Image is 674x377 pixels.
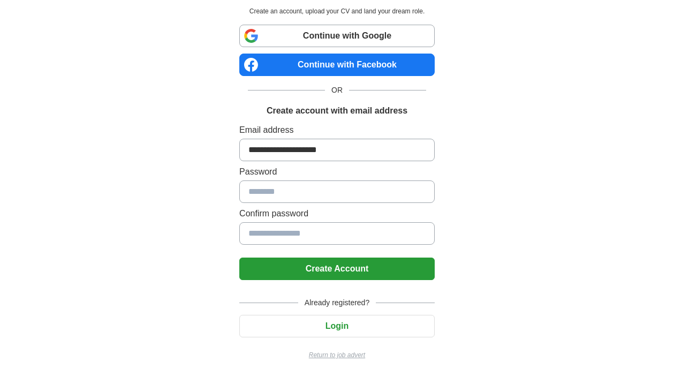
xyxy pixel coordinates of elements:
a: Continue with Facebook [239,54,435,76]
a: Return to job advert [239,350,435,360]
p: Create an account, upload your CV and land your dream role. [241,6,433,16]
label: Confirm password [239,207,435,220]
button: Login [239,315,435,337]
h1: Create account with email address [267,104,407,117]
span: OR [325,85,349,96]
a: Continue with Google [239,25,435,47]
button: Create Account [239,258,435,280]
a: Login [239,321,435,330]
span: Already registered? [298,297,376,308]
label: Email address [239,124,435,137]
label: Password [239,165,435,178]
